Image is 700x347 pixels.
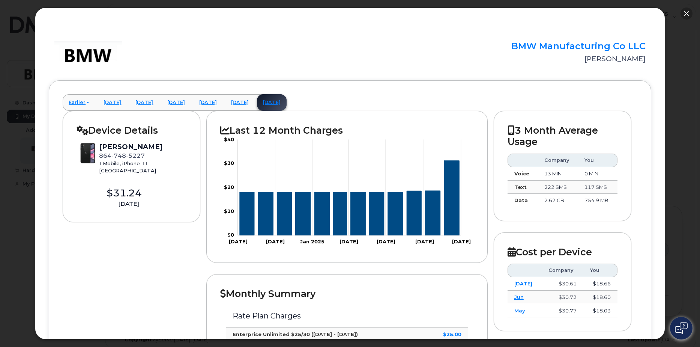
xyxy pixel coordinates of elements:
[542,291,583,304] td: $30.72
[583,291,617,304] td: $18.60
[415,239,434,245] tspan: [DATE]
[452,239,471,245] tspan: [DATE]
[377,239,395,245] tspan: [DATE]
[583,264,617,277] th: You
[266,239,285,245] tspan: [DATE]
[542,277,583,291] td: $30.61
[675,322,688,334] img: Open chat
[514,294,524,300] a: Jun
[583,277,617,291] td: $18.66
[224,136,471,245] g: Chart
[339,239,358,245] tspan: [DATE]
[229,239,248,245] tspan: [DATE]
[300,239,324,245] tspan: Jan 2025
[220,288,474,299] h2: Monthly Summary
[508,246,617,258] h2: Cost per Device
[514,281,532,287] a: [DATE]
[542,264,583,277] th: Company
